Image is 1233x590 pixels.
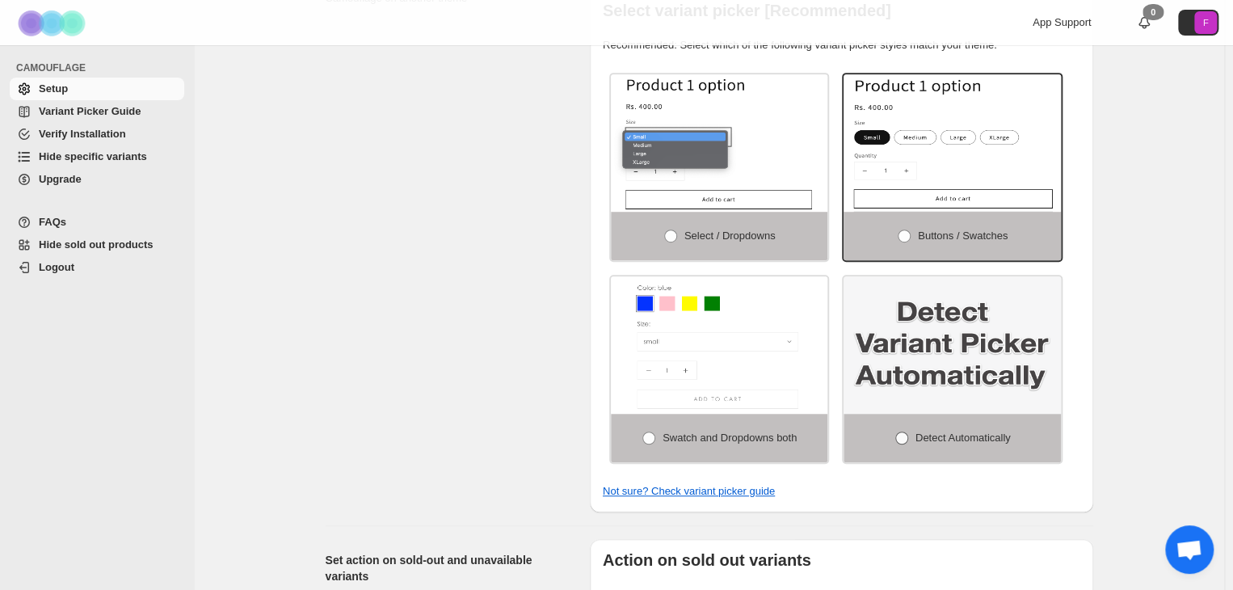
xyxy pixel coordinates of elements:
img: Swatch and Dropdowns both [611,276,828,414]
h2: Set action on sold-out and unavailable variants [326,552,564,584]
p: Recommended: Select which of the following variant picker styles match your theme. [603,37,1080,53]
a: Logout [10,256,184,279]
span: Swatch and Dropdowns both [663,432,797,444]
span: App Support [1033,16,1091,28]
a: Not sure? Check variant picker guide [603,485,775,497]
a: Variant Picker Guide [10,100,184,123]
a: Upgrade [10,168,184,191]
span: Buttons / Swatches [918,230,1008,242]
span: Verify Installation [39,128,126,140]
button: Avatar with initials F [1178,10,1218,36]
text: F [1203,18,1209,27]
span: Variant Picker Guide [39,105,141,117]
span: Select / Dropdowns [684,230,776,242]
img: Buttons / Swatches [844,74,1061,212]
div: 0 [1143,4,1164,20]
div: Chat öffnen [1165,525,1214,574]
span: Setup [39,82,68,95]
span: Avatar with initials F [1194,11,1217,34]
a: Hide sold out products [10,234,184,256]
a: Setup [10,78,184,100]
span: Hide specific variants [39,150,147,162]
span: Hide sold out products [39,238,154,251]
a: FAQs [10,211,184,234]
a: Verify Installation [10,123,184,145]
img: Select / Dropdowns [611,74,828,212]
a: Hide specific variants [10,145,184,168]
b: Action on sold out variants [603,551,811,569]
span: CAMOUFLAGE [16,61,186,74]
img: Detect Automatically [844,276,1061,414]
span: FAQs [39,216,66,228]
span: Detect Automatically [915,432,1011,444]
img: Camouflage [13,1,94,45]
span: Logout [39,261,74,273]
a: 0 [1136,15,1152,31]
span: Upgrade [39,173,82,185]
